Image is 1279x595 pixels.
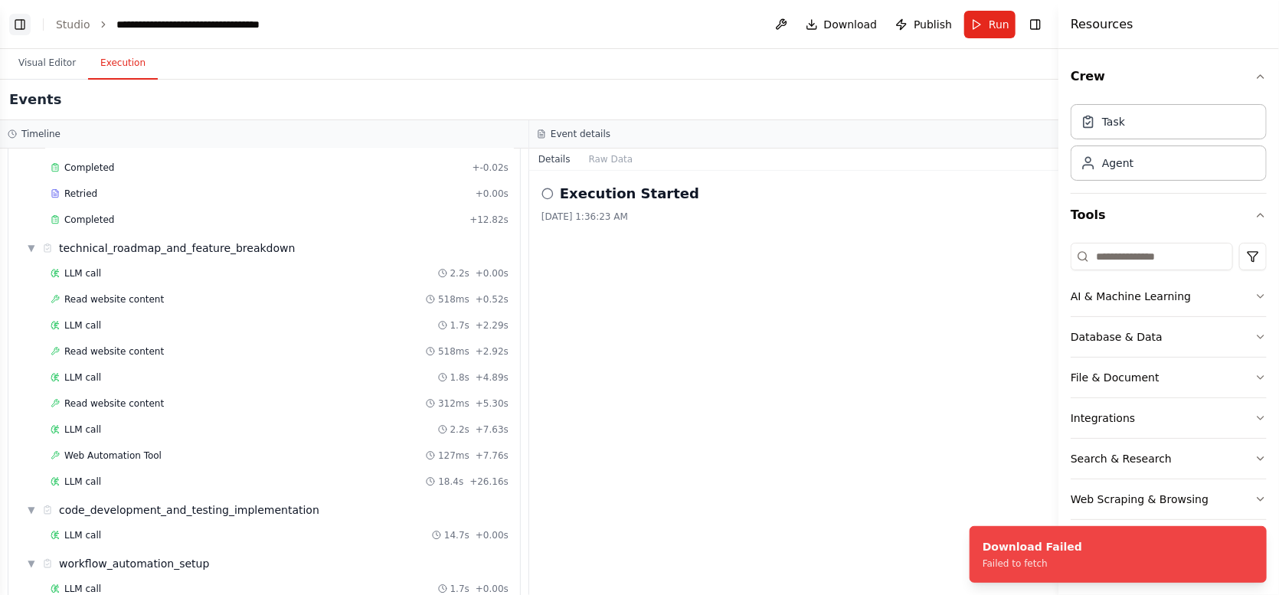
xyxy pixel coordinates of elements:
h4: Resources [1071,15,1133,34]
button: Details [529,149,580,170]
span: + 2.29s [476,319,509,332]
span: Download [824,17,878,32]
div: Search & Research [1071,451,1172,466]
span: 1.7s [450,583,469,595]
span: 1.7s [450,319,469,332]
span: 18.4s [438,476,463,488]
button: Integrations [1071,398,1267,438]
span: + 0.00s [476,188,509,200]
button: Visual Editor [6,47,88,80]
span: + -0.02s [473,162,509,174]
span: Publish [914,17,952,32]
span: 312ms [438,397,469,410]
span: LLM call [64,583,101,595]
div: technical_roadmap_and_feature_breakdown [59,240,295,256]
button: Run [964,11,1016,38]
button: Publish [889,11,958,38]
button: Crew [1071,55,1267,98]
div: File & Document [1071,370,1160,385]
div: code_development_and_testing_implementation [59,502,319,518]
span: + 0.00s [476,267,509,280]
div: [DATE] 1:36:23 AM [541,211,1046,223]
span: Web Automation Tool [64,450,162,462]
span: 127ms [438,450,469,462]
button: Database & Data [1071,317,1267,357]
span: LLM call [64,371,101,384]
span: Retried [64,188,97,200]
h3: Timeline [21,128,61,140]
div: Database & Data [1071,329,1163,345]
a: Studio [56,18,90,31]
span: + 0.00s [476,529,509,541]
button: AI & Machine Learning [1071,276,1267,316]
span: Run [989,17,1009,32]
button: Tools [1071,194,1267,237]
div: workflow_automation_setup [59,556,209,571]
span: + 4.89s [476,371,509,384]
span: + 0.00s [476,583,509,595]
span: LLM call [64,319,101,332]
span: LLM call [64,423,101,436]
div: Task [1102,114,1125,129]
span: ▼ [27,557,36,570]
span: 1.8s [450,371,469,384]
span: Completed [64,214,114,226]
span: ▼ [27,504,36,516]
span: ▼ [27,242,36,254]
button: Hide right sidebar [1025,14,1046,35]
div: Download Failed [983,539,1082,554]
span: 518ms [438,345,469,358]
h2: Events [9,89,61,110]
span: + 5.30s [476,397,509,410]
div: Tools [1071,237,1267,532]
button: Raw Data [580,149,643,170]
span: + 7.76s [476,450,509,462]
h2: Execution Started [560,183,699,204]
span: Completed [64,162,114,174]
span: LLM call [64,529,101,541]
span: 518ms [438,293,469,306]
h3: Event details [551,128,610,140]
button: Execution [88,47,158,80]
div: Agent [1102,155,1133,171]
span: + 12.82s [469,214,509,226]
span: Read website content [64,345,164,358]
button: Web Scraping & Browsing [1071,479,1267,519]
span: + 2.92s [476,345,509,358]
span: LLM call [64,476,101,488]
span: 2.2s [450,267,469,280]
span: + 0.52s [476,293,509,306]
button: Search & Research [1071,439,1267,479]
span: + 7.63s [476,423,509,436]
div: AI & Machine Learning [1071,289,1191,304]
span: 14.7s [444,529,469,541]
nav: breadcrumb [56,17,289,32]
div: Integrations [1071,410,1135,426]
span: Read website content [64,293,164,306]
button: Download [800,11,884,38]
button: Show left sidebar [9,14,31,35]
span: 2.2s [450,423,469,436]
span: LLM call [64,267,101,280]
div: Failed to fetch [983,557,1082,570]
span: + 26.16s [469,476,509,488]
div: Crew [1071,98,1267,193]
span: Read website content [64,397,164,410]
button: File & Document [1071,358,1267,397]
div: Web Scraping & Browsing [1071,492,1209,507]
